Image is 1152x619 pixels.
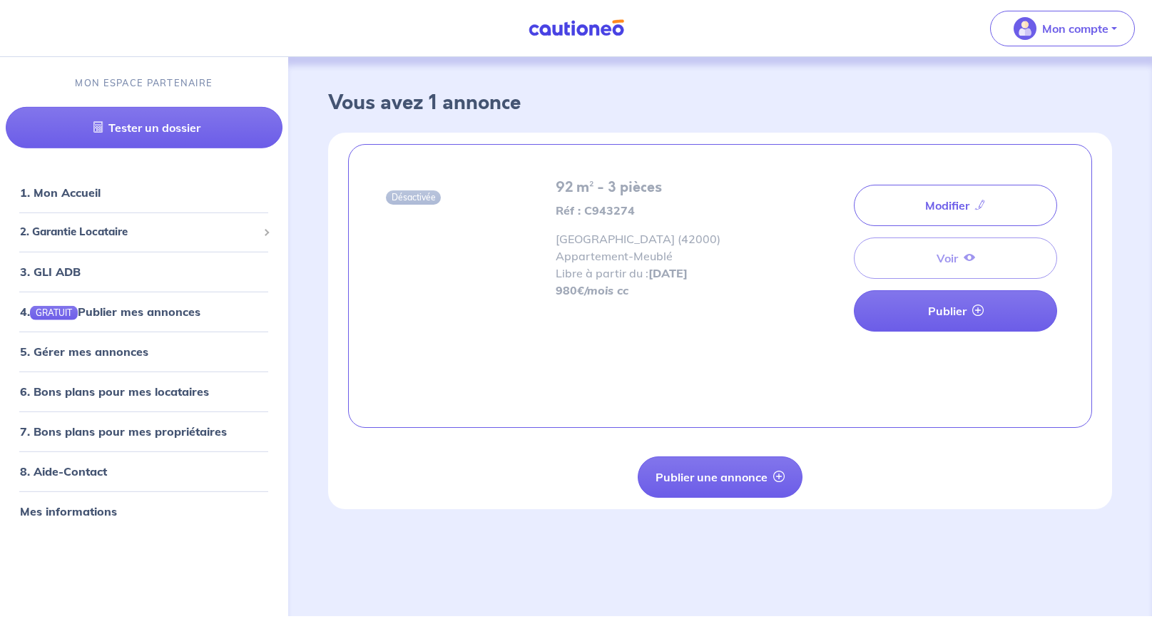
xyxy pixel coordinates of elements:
[6,417,282,446] div: 7. Bons plans pour mes propriétaires
[20,224,258,240] span: 2. Garantie Locataire
[1042,20,1108,37] p: Mon compte
[6,337,282,366] div: 5. Gérer mes annonces
[20,185,101,200] a: 1. Mon Accueil
[20,504,117,518] a: Mes informations
[854,290,1057,332] a: Publier
[20,424,227,439] a: 7. Bons plans pour mes propriétaires
[854,185,1057,226] a: Modifier
[990,11,1135,46] button: illu_account_valid_menu.svgMon compte
[20,344,148,359] a: 5. Gérer mes annonces
[1014,17,1036,40] img: illu_account_valid_menu.svg
[20,464,107,479] a: 8. Aide-Contact
[20,305,200,319] a: 4.GRATUITPublier mes annonces
[556,203,635,218] strong: Réf : C943274
[20,265,81,279] a: 3. GLI ADB
[556,232,769,282] span: [GEOGRAPHIC_DATA] (42000) Appartement - Meublé
[6,497,282,526] div: Mes informations
[648,266,688,280] strong: [DATE]
[6,457,282,486] div: 8. Aide-Contact
[75,76,213,90] p: MON ESPACE PARTENAIRE
[556,265,769,282] p: Libre à partir du :
[523,19,630,37] img: Cautioneo
[386,190,442,205] span: Désactivée
[638,456,802,498] button: Publier une annonce
[6,297,282,326] div: 4.GRATUITPublier mes annonces
[6,218,282,246] div: 2. Garantie Locataire
[556,283,628,297] strong: 980
[556,179,769,196] h5: 92 m² - 3 pièces
[6,377,282,406] div: 6. Bons plans pour mes locataires
[6,178,282,207] div: 1. Mon Accueil
[6,257,282,286] div: 3. GLI ADB
[328,91,1112,116] h3: Vous avez 1 annonce
[20,384,209,399] a: 6. Bons plans pour mes locataires
[577,283,628,297] em: €/mois cc
[6,107,282,148] a: Tester un dossier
